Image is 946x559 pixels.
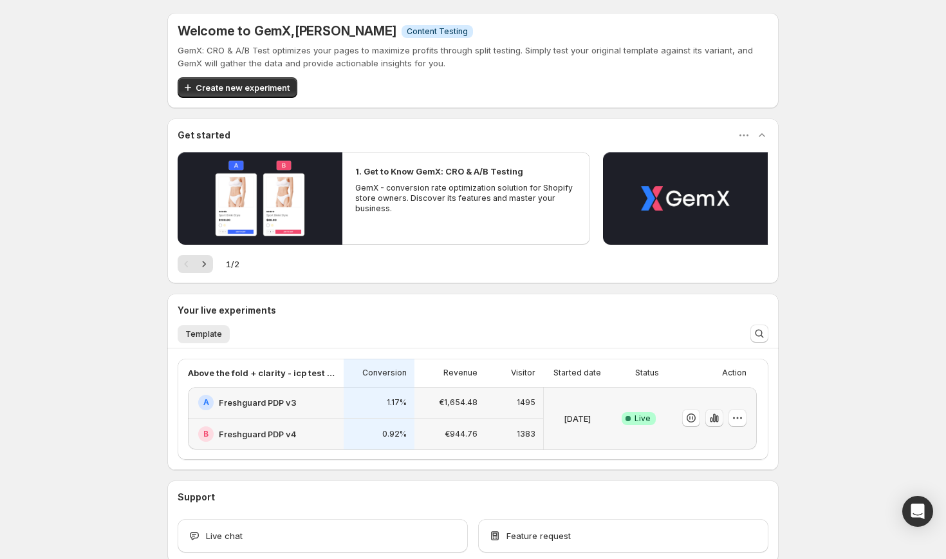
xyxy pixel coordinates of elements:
[178,129,230,142] h3: Get started
[219,428,296,441] h2: Freshguard PDP v4
[445,429,478,439] p: €944.76
[362,368,407,378] p: Conversion
[203,429,209,439] h2: B
[511,368,535,378] p: Visitor
[439,397,478,408] p: €1,654.48
[188,366,336,379] p: Above the fold + clarity - icp test [DATE] 13:00
[206,529,243,542] span: Live chat
[178,44,768,70] p: GemX: CRO & A/B Test optimizes your pages to maximize profits through split testing. Simply test ...
[185,329,222,339] span: Template
[387,397,407,408] p: 1.17%
[196,81,290,94] span: Create new experiment
[506,529,571,542] span: Feature request
[603,152,768,245] button: Play video
[219,396,297,409] h2: Freshguard PDP v3
[382,429,407,439] p: 0.92%
[178,255,213,273] nav: Pagination
[564,412,591,425] p: [DATE]
[195,255,213,273] button: Next
[902,496,933,527] div: Open Intercom Messenger
[291,23,396,39] span: , [PERSON_NAME]
[178,77,297,98] button: Create new experiment
[178,491,215,504] h3: Support
[178,23,396,39] h5: Welcome to GemX
[635,413,651,424] span: Live
[226,258,239,270] span: 1 / 2
[750,325,768,343] button: Search and filter results
[203,397,209,408] h2: A
[355,165,523,178] h2: 1. Get to Know GemX: CRO & A/B Testing
[635,368,659,378] p: Status
[178,304,276,317] h3: Your live experiments
[355,183,577,214] p: GemX - conversion rate optimization solution for Shopify store owners. Discover its features and ...
[553,368,601,378] p: Started date
[178,152,342,245] button: Play video
[517,429,535,439] p: 1383
[722,368,747,378] p: Action
[407,26,468,37] span: Content Testing
[517,397,535,408] p: 1495
[443,368,478,378] p: Revenue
